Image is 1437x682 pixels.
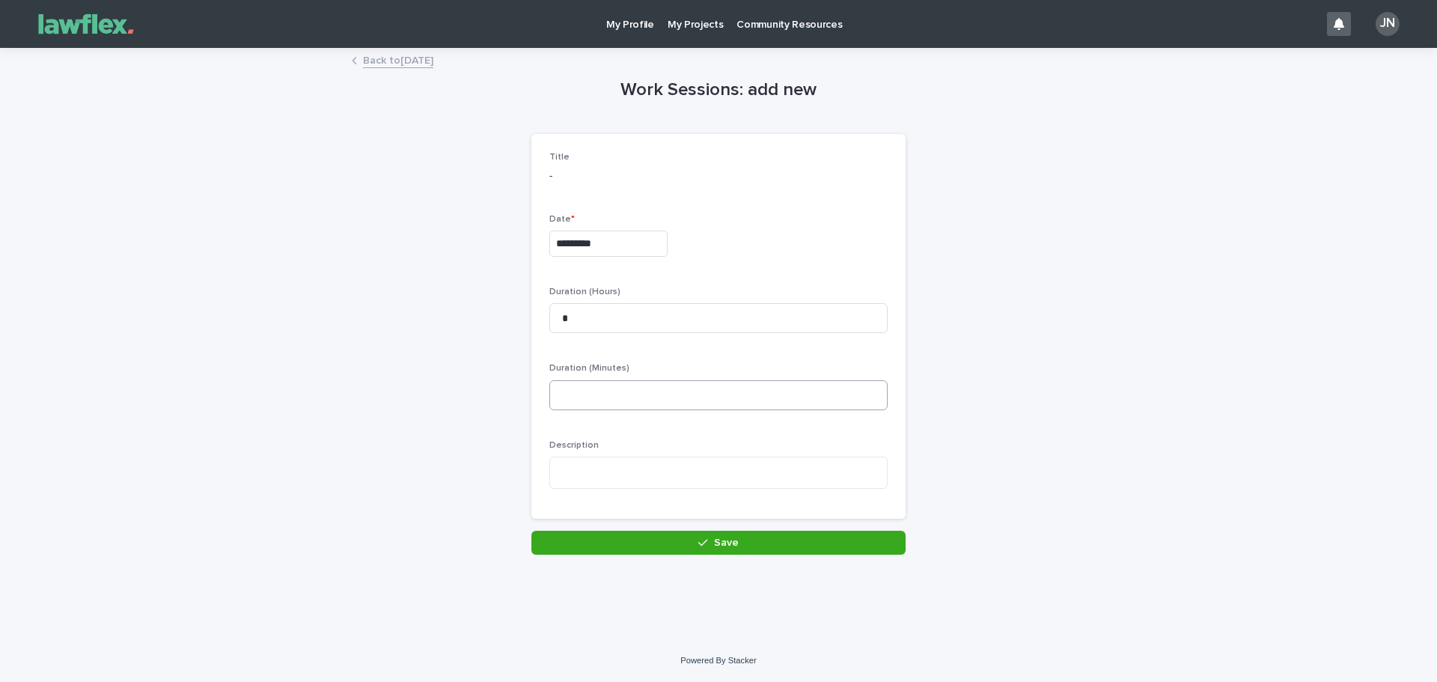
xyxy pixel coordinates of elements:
img: Gnvw4qrBSHOAfo8VMhG6 [30,9,142,39]
span: Duration (Hours) [549,287,620,296]
span: Save [714,538,739,548]
p: - [549,168,888,184]
button: Save [531,531,906,555]
a: Back to[DATE] [363,51,433,68]
h1: Work Sessions: add new [531,79,906,101]
div: JN [1376,12,1400,36]
span: Duration (Minutes) [549,364,629,373]
a: Powered By Stacker [680,656,756,665]
span: Date [549,215,575,224]
span: Title [549,153,570,162]
span: Description [549,441,599,450]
